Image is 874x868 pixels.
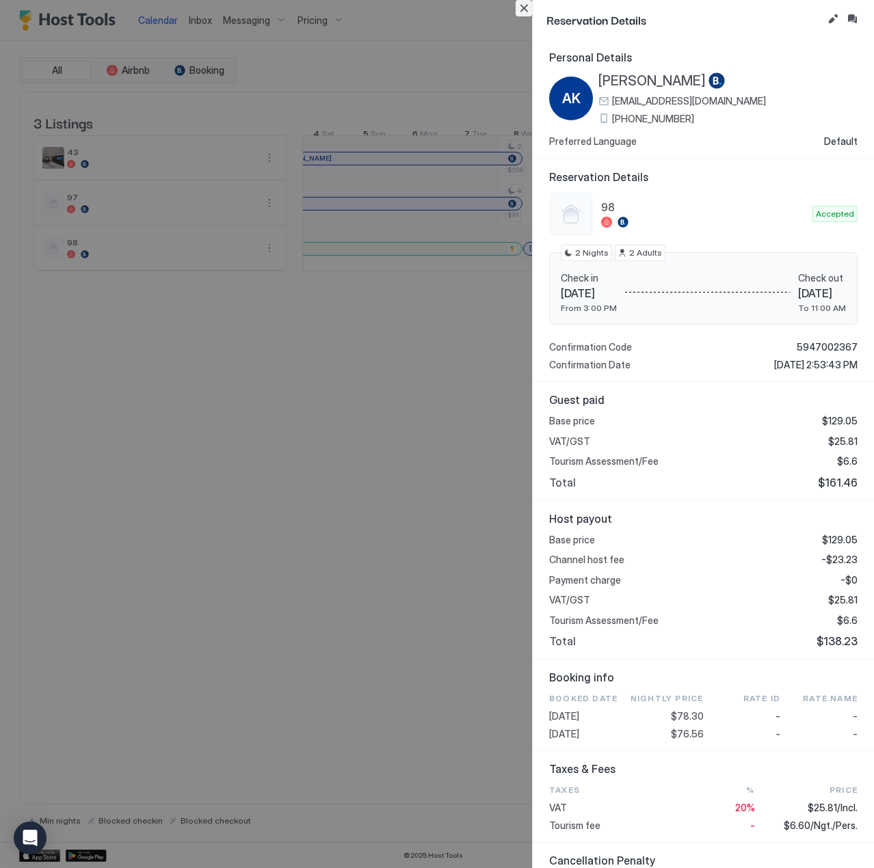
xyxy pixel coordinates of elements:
span: AK [562,88,581,109]
span: [DATE] [561,286,617,300]
span: Check out [798,272,846,284]
button: Inbox [844,11,860,27]
span: VAT/GST [549,435,590,448]
span: Channel host fee [549,554,624,566]
span: - [776,728,780,740]
span: Payment charge [549,574,621,586]
span: Reservation Details [549,170,858,184]
span: Check in [561,272,617,284]
span: Price [830,784,858,796]
span: - [853,728,858,740]
span: Nightly Price [631,692,704,705]
span: $138.23 [817,634,858,648]
span: Rate Name [803,692,858,705]
span: [PERSON_NAME] [598,72,706,90]
span: To 11:00 AM [798,303,846,313]
span: - [750,819,755,832]
span: Confirmation Date [549,359,631,371]
span: Default [824,135,858,148]
span: Accepted [816,208,854,220]
span: $76.56 [671,728,704,740]
span: From 3:00 PM [561,303,617,313]
span: Total [549,634,576,648]
div: Open Intercom Messenger [14,822,47,854]
span: Host payout [549,512,858,526]
span: [DATE] [798,286,846,300]
span: $25.81 [828,594,858,606]
span: [EMAIL_ADDRESS][DOMAIN_NAME] [612,95,766,107]
span: Tourism fee [549,819,652,832]
span: -$0 [840,574,858,586]
span: Total [549,476,576,489]
span: % [746,784,754,796]
span: Base price [549,534,595,546]
span: VAT [549,802,652,814]
span: VAT/GST [549,594,590,606]
span: 98 [601,200,807,214]
span: $25.81/Incl. [808,802,858,814]
span: $129.05 [822,534,858,546]
span: 5947002367 [797,341,858,353]
span: Cancellation Penalty [549,854,858,867]
span: 2 Nights [575,247,609,259]
span: Reservation Details [546,11,822,28]
span: - [776,710,780,722]
span: Preferred Language [549,135,637,148]
span: [DATE] [549,728,626,740]
span: -$23.23 [821,554,858,566]
span: $129.05 [822,415,858,427]
span: $6.6 [837,614,858,627]
span: $6.6 [837,455,858,467]
span: Personal Details [549,51,858,64]
span: $25.81 [828,435,858,448]
span: Taxes & Fees [549,762,858,776]
span: $6.60/Ngt./Pers. [784,819,858,832]
span: [DATE] [549,710,626,722]
span: Tourism Assessment/Fee [549,455,659,467]
span: Booking info [549,670,858,684]
span: [PHONE_NUMBER] [612,113,694,125]
span: 20% [735,802,755,814]
span: Rate ID [743,692,780,705]
span: $78.30 [671,710,704,722]
span: Taxes [549,784,652,796]
span: Guest paid [549,393,858,407]
span: [DATE] 2:53:43 PM [774,359,858,371]
span: Base price [549,415,595,427]
span: Tourism Assessment/Fee [549,614,659,627]
span: $161.46 [818,476,858,489]
span: - [853,710,858,722]
span: Confirmation Code [549,341,632,353]
span: Booked Date [549,692,626,705]
button: Edit reservation [825,11,841,27]
span: 2 Adults [629,247,662,259]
